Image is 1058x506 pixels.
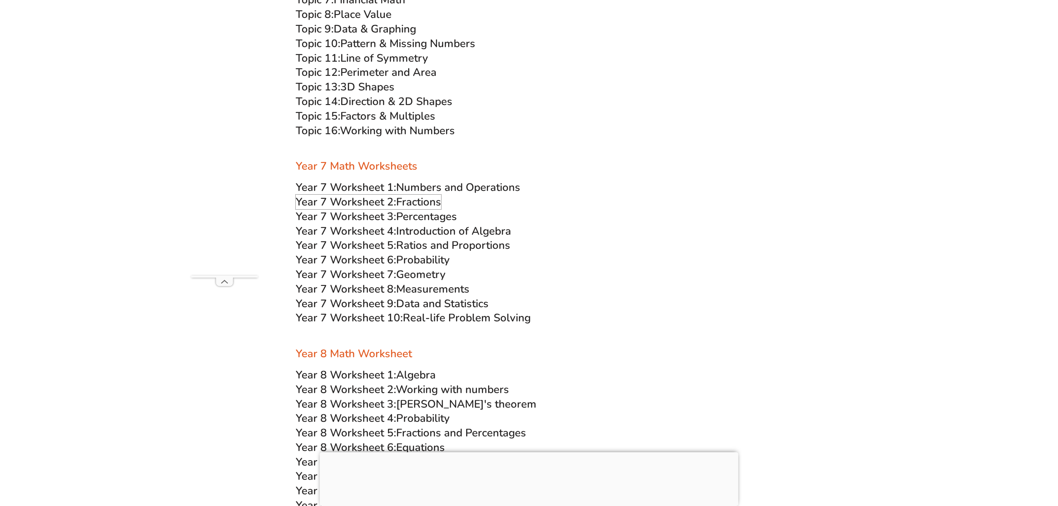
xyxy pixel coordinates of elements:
span: Topic 9: [296,22,334,36]
span: Year 8 Worksheet 8: [296,469,396,483]
iframe: Advertisement [191,25,258,276]
a: Topic 10:Pattern & Missing Numbers [296,36,475,51]
a: Year 7 Worksheet 3:Percentages [296,209,457,224]
span: Factors & Multiples [340,109,435,123]
a: Year 7 Worksheet 6:Probability [296,253,450,267]
span: Year 7 Worksheet 9: [296,296,396,311]
a: Year 7 Worksheet 2:Fractions [296,195,441,209]
a: Year 8 Worksheet 3:[PERSON_NAME]'s theorem [296,397,536,411]
span: Direction & 2D Shapes [340,94,452,109]
span: Algebra [396,368,436,382]
span: Pattern & Missing Numbers [340,36,475,51]
a: Year 7 Worksheet 4:Introduction of Algebra [296,224,511,238]
span: Data and Statistics [396,296,489,311]
span: Year 8 Worksheet 4: [296,411,396,426]
h3: Year 8 Math Worksheet [296,347,762,361]
a: Topic 15:Factors & Multiples [296,109,435,123]
span: Probability [396,411,450,426]
a: Year 7 Worksheet 8:Measurements [296,282,469,296]
span: Introduction of Algebra [396,224,511,238]
span: Topic 14: [296,94,340,109]
span: Perimeter and Area [340,65,437,80]
iframe: Advertisement [320,452,739,504]
span: Year 7 Worksheet 8: [296,282,396,296]
a: Year 7 Worksheet 9:Data and Statistics [296,296,489,311]
span: Topic 16: [296,123,340,138]
a: Topic 8:Place Value [296,7,392,22]
span: Year 8 Worksheet 3: [296,397,396,411]
span: Year 7 Worksheet 3: [296,209,396,224]
span: Line of Symmetry [340,51,428,65]
a: Year 8 Worksheet 2:Working with numbers [296,382,509,397]
span: Year 7 Worksheet 4: [296,224,396,238]
a: Topic 16:Working with Numbers [296,123,455,138]
span: Working with Numbers [340,123,455,138]
a: Year 8 Worksheet 9:Area and Volume [296,483,482,498]
span: Topic 13: [296,80,340,94]
span: Real-life Problem Solving [403,311,531,325]
a: Topic 9:Data & Graphing [296,22,416,36]
span: Percentages [396,209,457,224]
iframe: Chat Widget [920,412,1058,506]
span: Equations [396,440,445,455]
span: [PERSON_NAME]'s theorem [396,397,536,411]
h3: Year 7 Math Worksheets [296,159,762,173]
span: Year 8 Worksheet 2: [296,382,396,397]
span: 3D Shapes [340,80,394,94]
span: Numbers and Operations [396,180,520,195]
span: Topic 11: [296,51,340,65]
span: Topic 15: [296,109,340,123]
span: Year 7 Worksheet 6: [296,253,396,267]
span: Year 8 Worksheet 9: [296,483,396,498]
span: Place Value [334,7,392,22]
a: Year 7 Worksheet 7:Geometry [296,267,446,282]
span: Year 8 Worksheet 5: [296,426,396,440]
span: Topic 8: [296,7,334,22]
span: Measurements [396,282,469,296]
a: Year 7 Worksheet 10:Real-life Problem Solving [296,311,531,325]
a: Topic 14:Direction & 2D Shapes [296,94,452,109]
span: Topic 12: [296,65,340,80]
span: Year 8 Worksheet 6: [296,440,396,455]
span: Fractions [396,195,441,209]
a: Year 7 Worksheet 5:Ratios and Proportions [296,238,510,253]
span: Year 7 Worksheet 7: [296,267,396,282]
span: Year 7 Worksheet 1: [296,180,396,195]
span: Fractions and Percentages [396,426,526,440]
a: Year 8 Worksheet 7:Ratios, Rates and Time [296,455,510,469]
a: Year 8 Worksheet 8:Congruent Figures [296,469,488,483]
a: Year 8 Worksheet 1:Algebra [296,368,436,382]
span: Year 7 Worksheet 5: [296,238,396,253]
a: Topic 12:Perimeter and Area [296,65,437,80]
span: Geometry [396,267,446,282]
span: Working with numbers [396,382,509,397]
a: Year 8 Worksheet 6:Equations [296,440,445,455]
a: Topic 11:Line of Symmetry [296,51,428,65]
span: Data & Graphing [334,22,416,36]
a: Year 8 Worksheet 4:Probability [296,411,450,426]
span: Year 7 Worksheet 2: [296,195,396,209]
span: Year 8 Worksheet 1: [296,368,396,382]
a: Topic 13:3D Shapes [296,80,394,94]
span: Ratios and Proportions [396,238,510,253]
span: Topic 10: [296,36,340,51]
span: Year 7 Worksheet 10: [296,311,403,325]
a: Year 7 Worksheet 1:Numbers and Operations [296,180,520,195]
a: Year 8 Worksheet 5:Fractions and Percentages [296,426,526,440]
span: Probability [396,253,450,267]
span: Year 8 Worksheet 7: [296,455,396,469]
